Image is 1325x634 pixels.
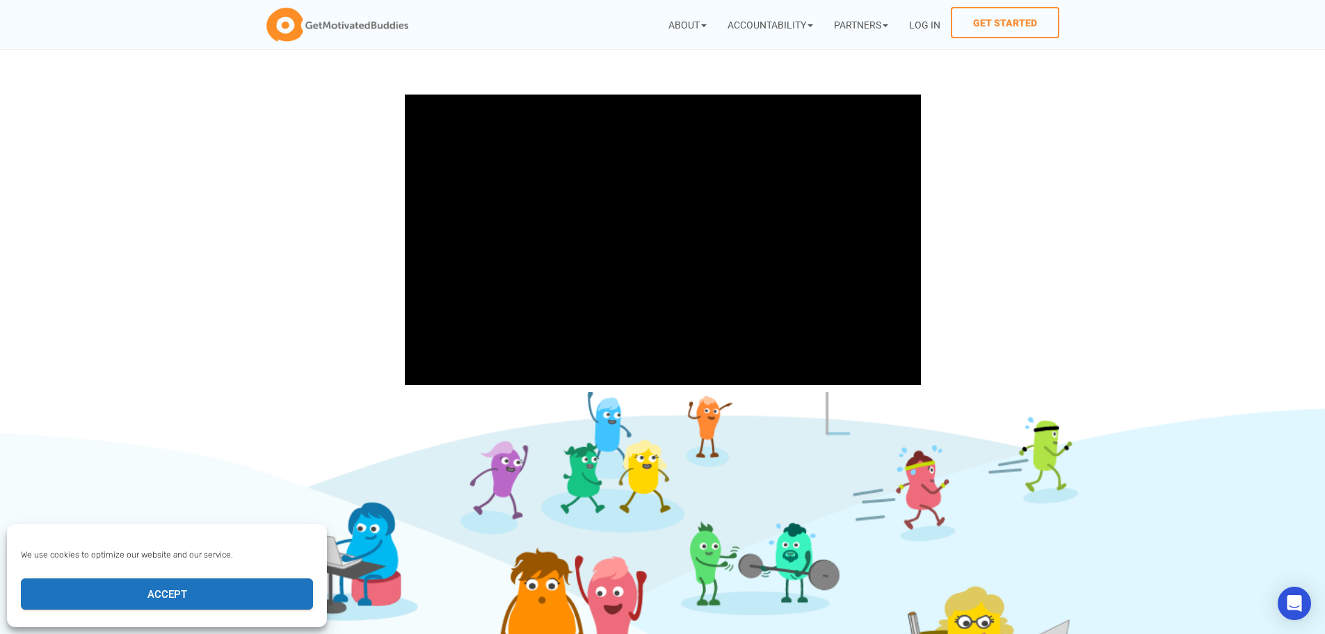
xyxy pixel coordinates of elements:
button: Accept [21,578,313,610]
a: Get Started [951,7,1059,38]
img: GetMotivatedBuddies [266,8,408,42]
iframe: To enrich screen reader interactions, please activate Accessibility in Grammarly extension settings [405,95,921,384]
a: Log In [899,7,951,42]
a: Partners [824,7,899,42]
a: Accountability [717,7,824,42]
a: About [658,7,717,42]
div: Open Intercom Messenger [1278,587,1311,620]
div: We use cookies to optimize our website and our service. [21,548,312,561]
